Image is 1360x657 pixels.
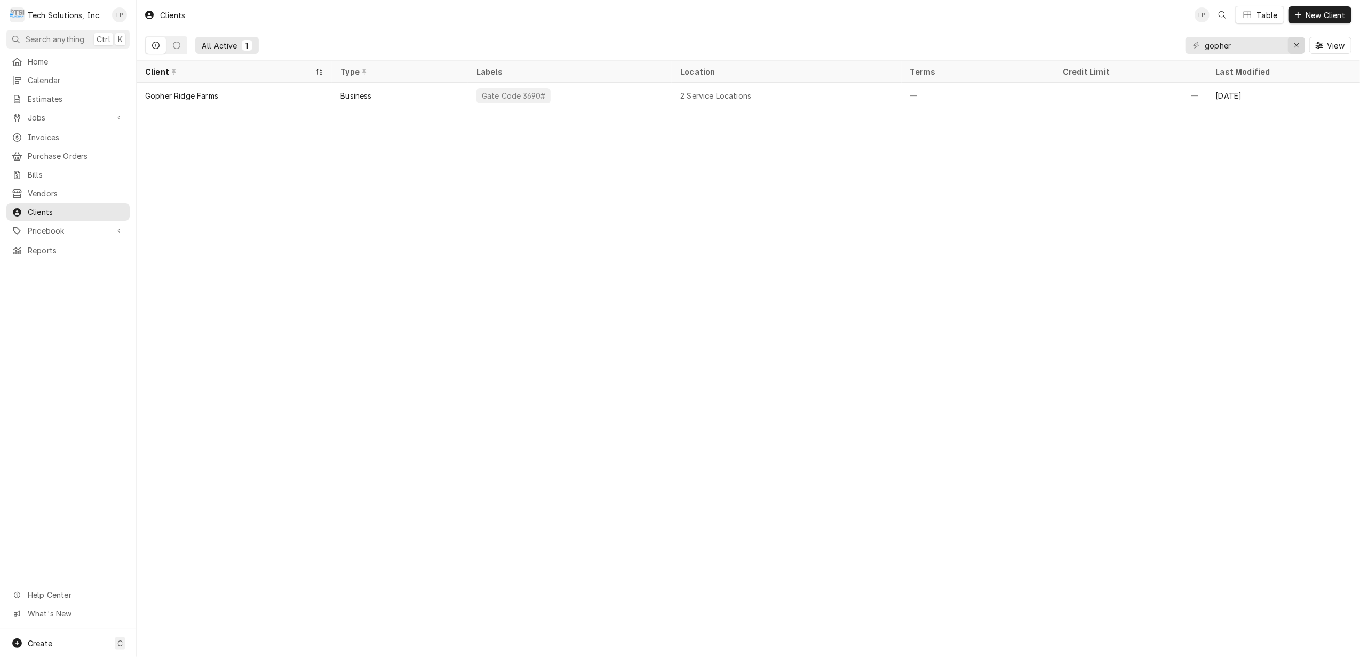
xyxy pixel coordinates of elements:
div: All Active [202,40,237,51]
input: Keyword search [1205,37,1285,54]
span: Purchase Orders [28,150,124,162]
span: What's New [28,608,123,619]
span: Ctrl [97,34,110,45]
a: Reports [6,242,130,259]
a: Clients [6,203,130,221]
span: View [1325,40,1347,51]
span: Search anything [26,34,84,45]
div: LP [112,7,127,22]
span: Home [28,56,124,67]
a: Estimates [6,90,130,108]
span: Create [28,639,52,648]
div: Tech Solutions, Inc. [28,10,101,21]
div: T [10,7,25,22]
div: — [1054,83,1207,108]
div: Credit Limit [1063,66,1196,77]
span: K [118,34,123,45]
div: Gate Code 3690# [481,90,546,101]
div: Client [145,66,313,77]
span: Invoices [28,132,124,143]
a: Purchase Orders [6,147,130,165]
div: Lisa Paschal's Avatar [112,7,127,22]
div: 2 Service Locations [680,90,751,101]
a: Go to What's New [6,605,130,622]
span: Jobs [28,112,108,123]
button: Erase input [1288,37,1305,54]
span: New Client [1303,10,1347,21]
div: Tech Solutions, Inc.'s Avatar [10,7,25,22]
div: Location [680,66,893,77]
span: Help Center [28,589,123,600]
button: New Client [1289,6,1351,23]
div: Labels [476,66,663,77]
a: Go to Help Center [6,586,130,604]
span: Clients [28,206,124,218]
div: LP [1195,7,1210,22]
div: Type [340,66,457,77]
a: Bills [6,166,130,183]
span: Estimates [28,93,124,105]
div: Business [340,90,371,101]
a: Vendors [6,185,130,202]
div: Table [1257,10,1278,21]
span: C [117,638,123,649]
div: Gopher Ridge Farms [145,90,218,101]
div: Last Modified [1216,66,1349,77]
span: Calendar [28,75,124,86]
div: [DATE] [1207,83,1360,108]
span: Reports [28,245,124,256]
button: View [1309,37,1351,54]
div: Lisa Paschal's Avatar [1195,7,1210,22]
a: Calendar [6,71,130,89]
span: Bills [28,169,124,180]
button: Open search [1214,6,1231,23]
a: Go to Jobs [6,109,130,126]
div: 1 [244,40,250,51]
a: Go to Pricebook [6,222,130,239]
span: Pricebook [28,225,108,236]
a: Home [6,53,130,70]
a: Invoices [6,129,130,146]
button: Search anythingCtrlK [6,30,130,49]
div: Terms [910,66,1044,77]
span: Vendors [28,188,124,199]
div: — [902,83,1054,108]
